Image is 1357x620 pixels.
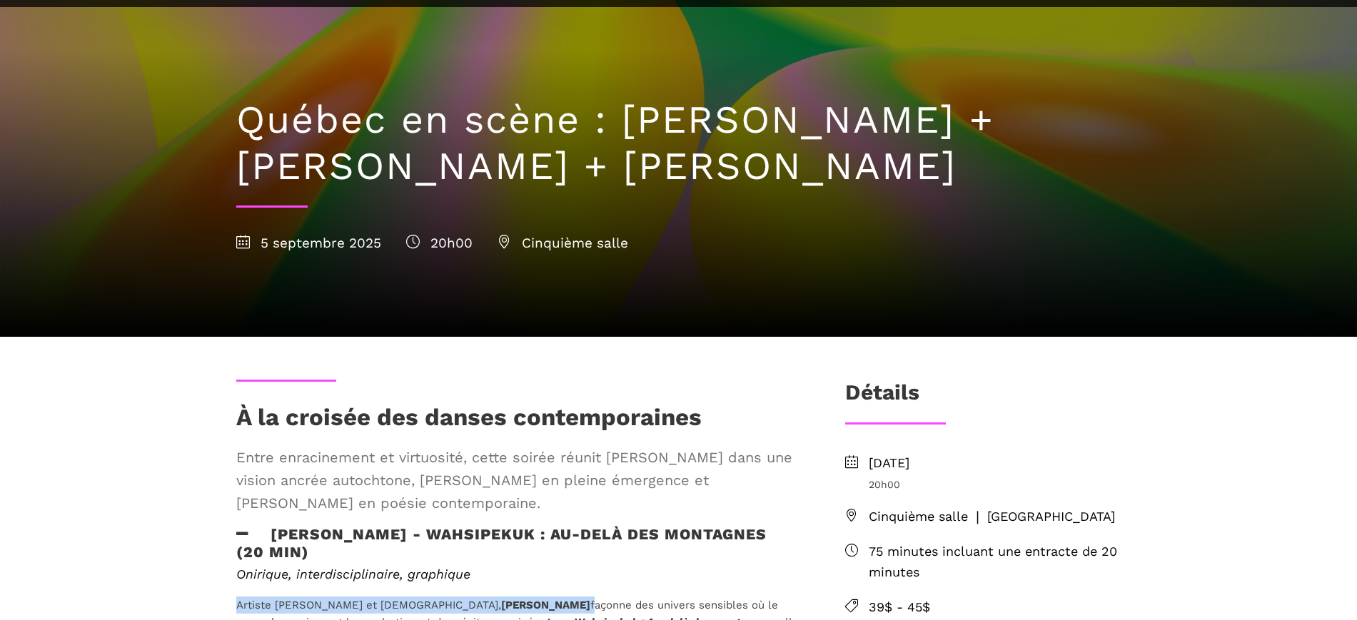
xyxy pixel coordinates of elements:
span: Onirique, interdisciplinaire, graphique [236,566,470,581]
span: 20h00 [869,477,1121,492]
span: 5 septembre 2025 [236,235,381,251]
h3: Détails [845,380,919,415]
span: Artiste [PERSON_NAME] et [DEMOGRAPHIC_DATA], [236,599,501,611]
h1: Québec en scène : [PERSON_NAME] + [PERSON_NAME] + [PERSON_NAME] [236,97,1121,190]
span: 75 minutes incluant une entracte de 20 minutes [869,542,1121,583]
b: [PERSON_NAME] [501,599,590,611]
h1: À la croisée des danses contemporaines [236,403,702,439]
span: Cinquième salle ❘ [GEOGRAPHIC_DATA] [869,507,1121,527]
span: 39$ - 45$ [869,597,1121,618]
h3: [PERSON_NAME] - WAHSIPEKUK : Au-delà des montagnes (20 min) [236,525,799,561]
span: Entre enracinement et virtuosité, cette soirée réunit [PERSON_NAME] dans une vision ancrée autoch... [236,446,799,514]
span: Cinquième salle [498,235,628,251]
span: [DATE] [869,453,1121,474]
span: 20h00 [406,235,473,251]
